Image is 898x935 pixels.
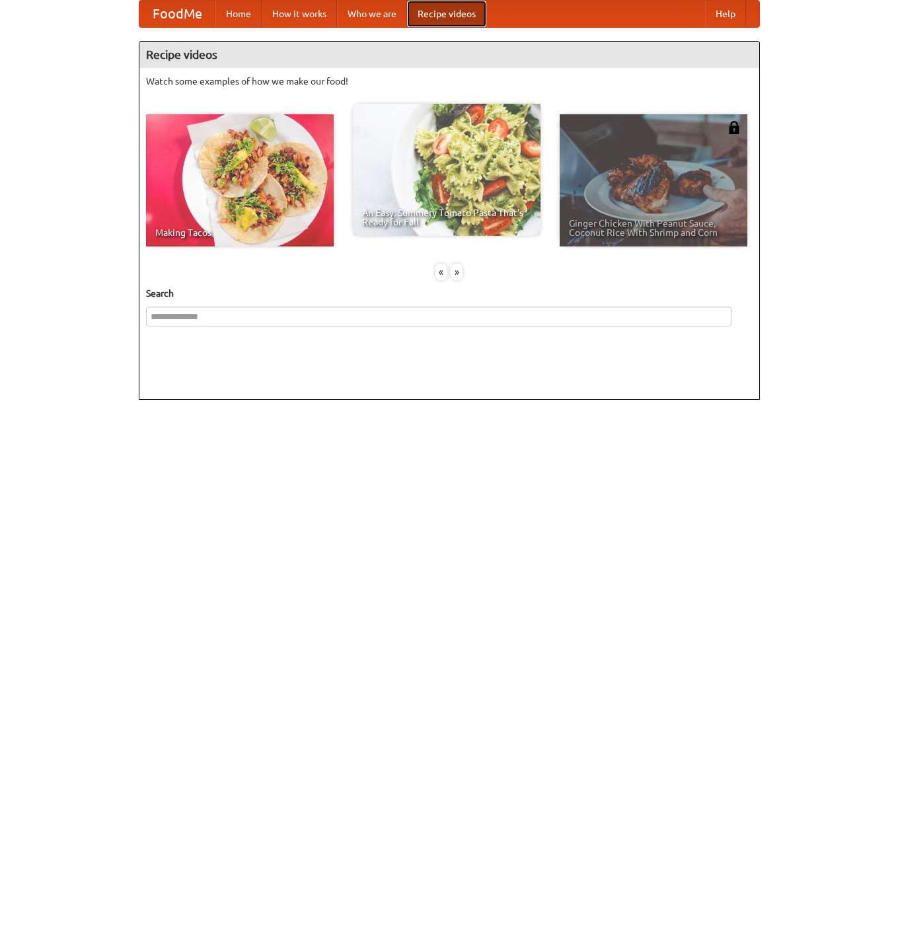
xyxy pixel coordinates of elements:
a: FoodMe [139,1,215,27]
div: » [451,264,463,280]
span: Making Tacos [155,228,324,237]
p: Watch some examples of how we make our food! [146,75,753,88]
a: Recipe videos [407,1,486,27]
a: Making Tacos [146,114,334,246]
a: Home [215,1,262,27]
a: Who we are [337,1,407,27]
img: 483408.png [728,121,741,134]
div: « [435,264,447,280]
h5: Search [146,287,753,300]
h4: Recipe videos [139,42,759,68]
a: Help [705,1,746,27]
a: An Easy, Summery Tomato Pasta That's Ready for Fall [353,104,541,236]
span: An Easy, Summery Tomato Pasta That's Ready for Fall [362,208,531,227]
a: How it works [262,1,337,27]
